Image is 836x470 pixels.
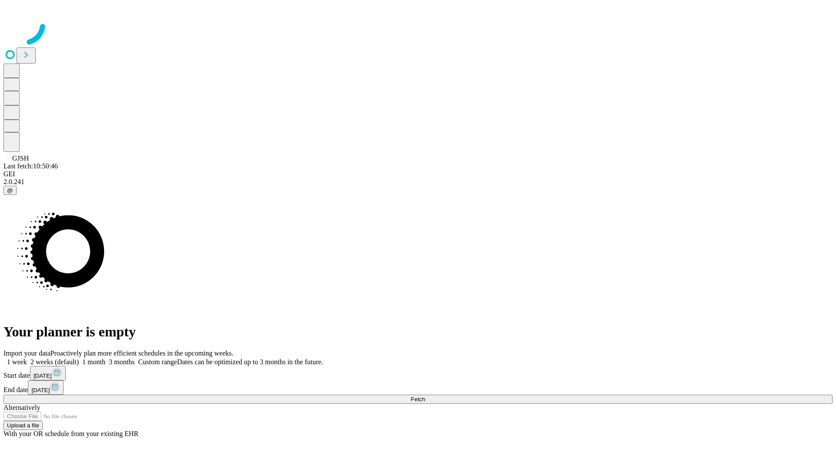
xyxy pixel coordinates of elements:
[34,373,52,379] span: [DATE]
[82,358,105,366] span: 1 month
[3,162,58,170] span: Last fetch: 10:50:46
[7,187,13,194] span: @
[3,324,833,340] h1: Your planner is empty
[3,186,17,195] button: @
[3,349,51,357] span: Import your data
[31,387,50,393] span: [DATE]
[51,349,233,357] span: Proactively plan more efficient schedules in the upcoming weeks.
[3,170,833,178] div: GEI
[3,380,833,395] div: End date
[109,358,135,366] span: 3 months
[28,380,64,395] button: [DATE]
[30,366,66,380] button: [DATE]
[3,430,138,437] span: With your OR schedule from your existing EHR
[3,421,43,430] button: Upload a file
[411,396,425,403] span: Fetch
[3,366,833,380] div: Start date
[3,178,833,186] div: 2.0.241
[3,404,40,411] span: Alternatively
[138,358,177,366] span: Custom range
[3,395,833,404] button: Fetch
[7,358,27,366] span: 1 week
[30,358,79,366] span: 2 weeks (default)
[177,358,323,366] span: Dates can be optimized up to 3 months in the future.
[12,154,29,162] span: GJSH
